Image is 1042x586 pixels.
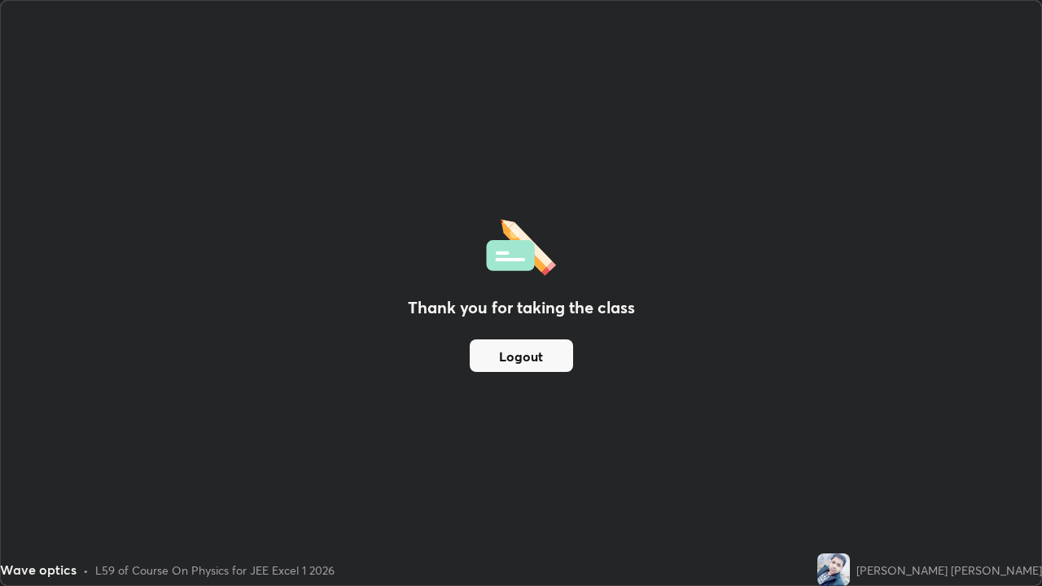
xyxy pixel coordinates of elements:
[83,562,89,579] div: •
[408,295,635,320] h2: Thank you for taking the class
[95,562,335,579] div: L59 of Course On Physics for JEE Excel 1 2026
[470,339,573,372] button: Logout
[856,562,1042,579] div: [PERSON_NAME] [PERSON_NAME]
[817,553,850,586] img: 3d9ed294aad449db84987aef4bcebc29.jpg
[486,214,556,276] img: offlineFeedback.1438e8b3.svg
